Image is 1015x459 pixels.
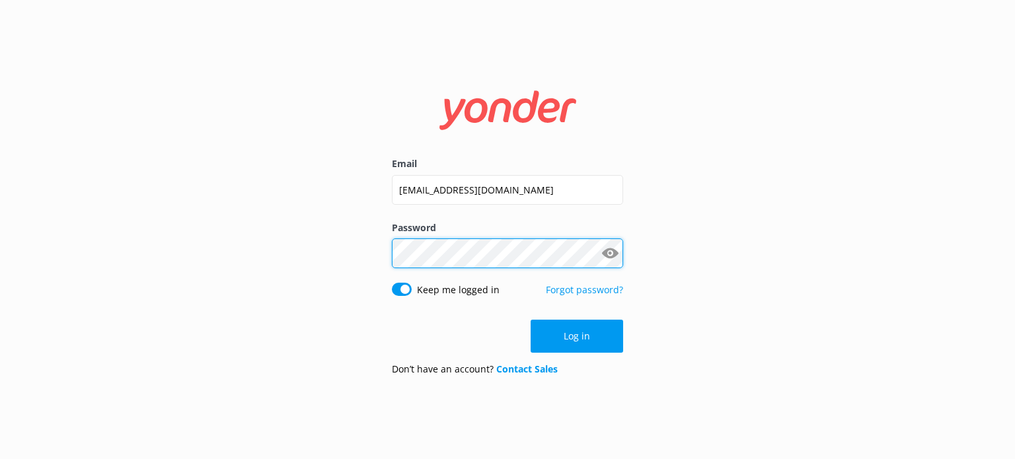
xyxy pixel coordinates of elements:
[417,283,500,297] label: Keep me logged in
[392,157,623,171] label: Email
[496,363,558,375] a: Contact Sales
[392,175,623,205] input: user@emailaddress.com
[597,240,623,267] button: Show password
[392,221,623,235] label: Password
[546,283,623,296] a: Forgot password?
[531,320,623,353] button: Log in
[392,362,558,376] p: Don’t have an account?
